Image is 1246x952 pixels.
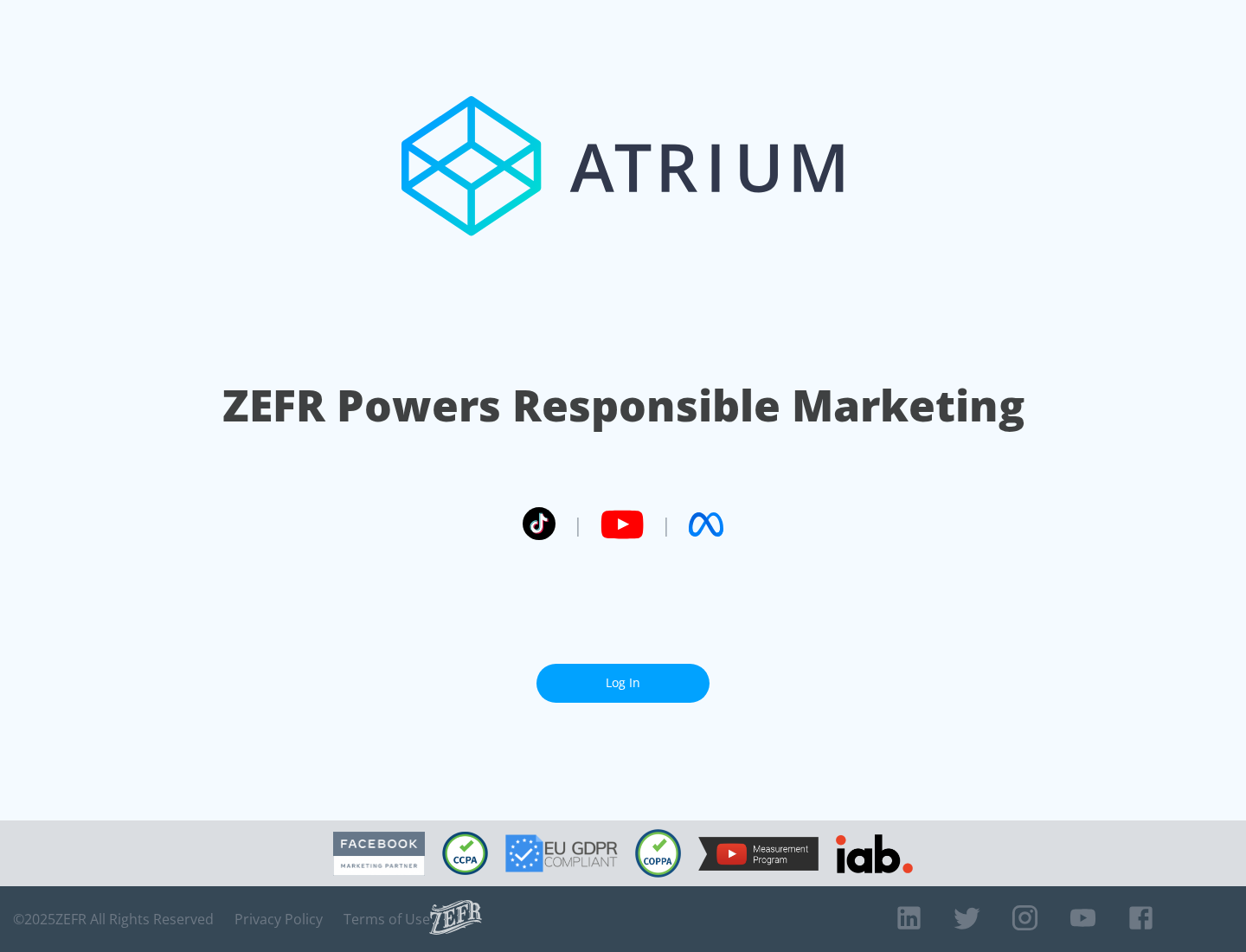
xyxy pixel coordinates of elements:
img: Facebook Marketing Partner [333,832,425,876]
a: Log In [536,664,710,703]
a: Terms of Use [344,910,430,928]
img: GDPR Compliant [505,834,618,872]
img: YouTube Measurement Program [698,837,819,871]
h1: ZEFR Powers Responsible Marketing [222,376,1024,435]
img: IAB [836,834,913,873]
span: © 2025 ZEFR All Rights Reserved [13,910,214,928]
img: COPPA Compliant [635,829,681,878]
img: CCPA Compliant [442,832,488,875]
span: | [661,511,671,537]
span: | [573,511,583,537]
a: Privacy Policy [234,910,323,928]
